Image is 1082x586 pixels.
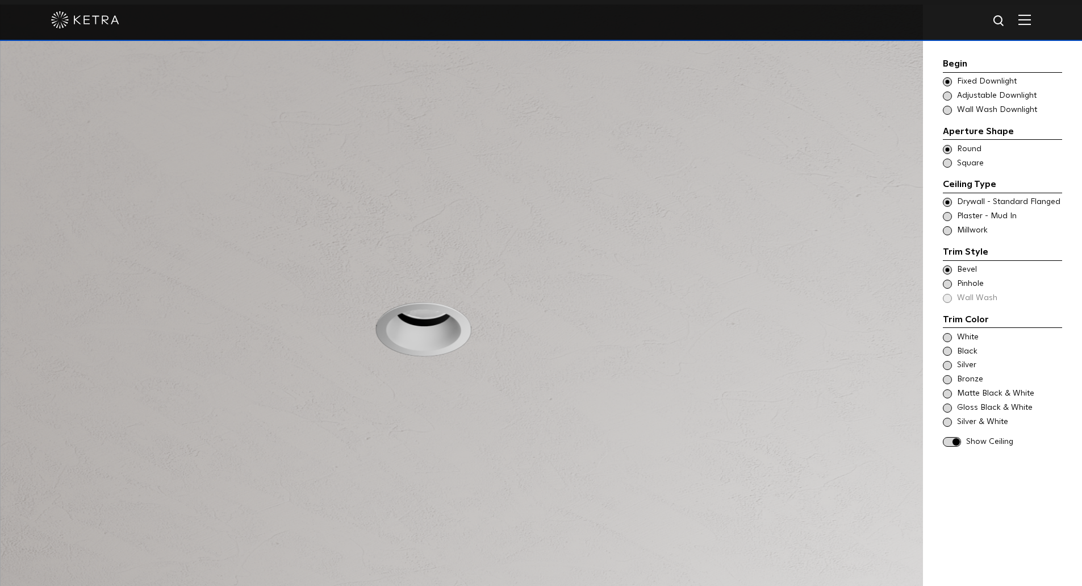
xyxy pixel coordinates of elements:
[957,332,1061,343] span: White
[992,14,1006,28] img: search icon
[957,225,1061,236] span: Millwork
[957,90,1061,102] span: Adjustable Downlight
[943,124,1062,140] div: Aperture Shape
[957,76,1061,88] span: Fixed Downlight
[957,388,1061,400] span: Matte Black & White
[957,417,1061,428] span: Silver & White
[957,346,1061,358] span: Black
[957,105,1061,116] span: Wall Wash Downlight
[957,360,1061,371] span: Silver
[943,245,1062,261] div: Trim Style
[957,264,1061,276] span: Bevel
[943,177,1062,193] div: Ceiling Type
[943,57,1062,73] div: Begin
[1018,14,1031,25] img: Hamburger%20Nav.svg
[957,211,1061,222] span: Plaster - Mud In
[51,11,119,28] img: ketra-logo-2019-white
[957,144,1061,155] span: Round
[966,437,1062,448] span: Show Ceiling
[957,279,1061,290] span: Pinhole
[957,374,1061,385] span: Bronze
[957,402,1061,414] span: Gloss Black & White
[957,197,1061,208] span: Drywall - Standard Flanged
[943,313,1062,329] div: Trim Color
[957,158,1061,169] span: Square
